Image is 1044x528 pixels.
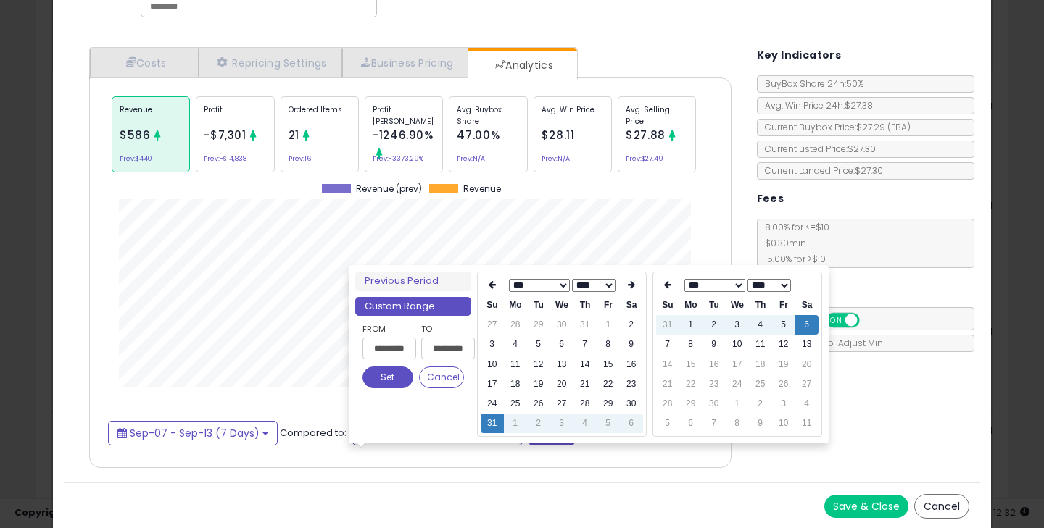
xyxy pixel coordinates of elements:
td: 12 [772,335,795,354]
td: 11 [795,414,819,433]
td: 1 [504,414,527,433]
td: 24 [481,394,504,414]
td: 23 [703,374,726,394]
td: 31 [481,414,504,433]
span: -$7,301 [204,127,246,143]
td: 15 [597,355,620,374]
p: Revenue [120,104,182,126]
span: $27.88 [626,127,666,143]
td: 2 [749,394,772,414]
td: 10 [726,335,749,354]
span: 15.00 % for > $10 [758,253,826,265]
th: Su [481,296,504,315]
td: 2 [620,315,643,335]
th: Sa [620,296,643,315]
th: Th [749,296,772,315]
th: Fr [772,296,795,315]
td: 1 [726,394,749,414]
td: 16 [620,355,643,374]
td: 6 [620,414,643,433]
span: ON [827,314,845,327]
td: 8 [679,335,703,354]
span: Avg. Win Price 24h: $27.38 [758,99,873,112]
td: 1 [679,315,703,335]
td: 21 [573,374,597,394]
td: 30 [703,394,726,414]
span: 21 [289,127,299,143]
a: Costs [90,48,199,77]
span: Compared to: [280,425,347,439]
button: Cancel [419,366,464,388]
small: Prev: N/A [457,156,485,161]
p: Profit [PERSON_NAME] [373,104,435,126]
td: 24 [726,374,749,394]
h5: Fees [757,190,784,208]
span: $586 [120,127,151,143]
td: 26 [772,374,795,394]
span: Current Listed Price: $27.30 [758,143,876,155]
td: 11 [504,355,527,374]
span: Current Landed Price: $27.30 [758,164,883,177]
p: Avg. Win Price [542,104,604,126]
a: Analytics [468,51,576,80]
td: 29 [679,394,703,414]
th: Mo [504,296,527,315]
td: 29 [527,315,550,335]
th: Th [573,296,597,315]
span: OFF [857,314,880,327]
td: 6 [795,315,819,335]
td: 7 [573,335,597,354]
td: 19 [527,374,550,394]
th: Fr [597,296,620,315]
span: Current Buybox Price: [758,121,911,133]
td: 4 [749,315,772,335]
th: Mo [679,296,703,315]
td: 1 [597,315,620,335]
p: Avg. Selling Price [626,104,688,126]
td: 3 [550,414,573,433]
small: Prev: $440 [120,156,152,161]
small: Prev: -$14,838 [204,156,246,161]
span: BuyBox Share 24h: 50% [758,77,863,90]
td: 8 [726,414,749,433]
td: 22 [679,374,703,394]
span: $0.30 min [758,237,806,249]
td: 3 [726,315,749,335]
td: 25 [749,374,772,394]
td: 8 [597,335,620,354]
td: 23 [620,374,643,394]
td: 30 [620,394,643,414]
td: 25 [504,394,527,414]
td: 3 [772,394,795,414]
h5: Key Indicators [757,46,842,64]
td: 14 [573,355,597,374]
label: From [362,322,413,336]
span: 47.00% [457,127,500,143]
th: Sa [795,296,819,315]
small: Prev: N/A [542,156,570,161]
td: 15 [679,355,703,374]
td: 31 [573,315,597,335]
small: Prev: 16 [289,156,311,161]
span: -1246.90% [373,127,434,143]
li: Previous Period [355,272,471,291]
span: $28.11 [542,127,575,143]
td: 28 [573,394,597,414]
th: Tu [527,296,550,315]
td: 5 [772,315,795,335]
button: Set [362,366,413,388]
td: 18 [504,374,527,394]
th: Su [656,296,679,315]
td: 27 [550,394,573,414]
span: $27.29 [856,121,911,133]
th: We [726,296,749,315]
p: Ordered Items [289,104,351,126]
td: 30 [550,315,573,335]
td: 9 [620,335,643,354]
span: 8.00 % for <= $10 [758,221,829,265]
button: Save & Close [824,495,908,518]
label: To [421,322,464,336]
a: Repricing Settings [199,48,342,77]
td: 13 [795,335,819,354]
td: 29 [597,394,620,414]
